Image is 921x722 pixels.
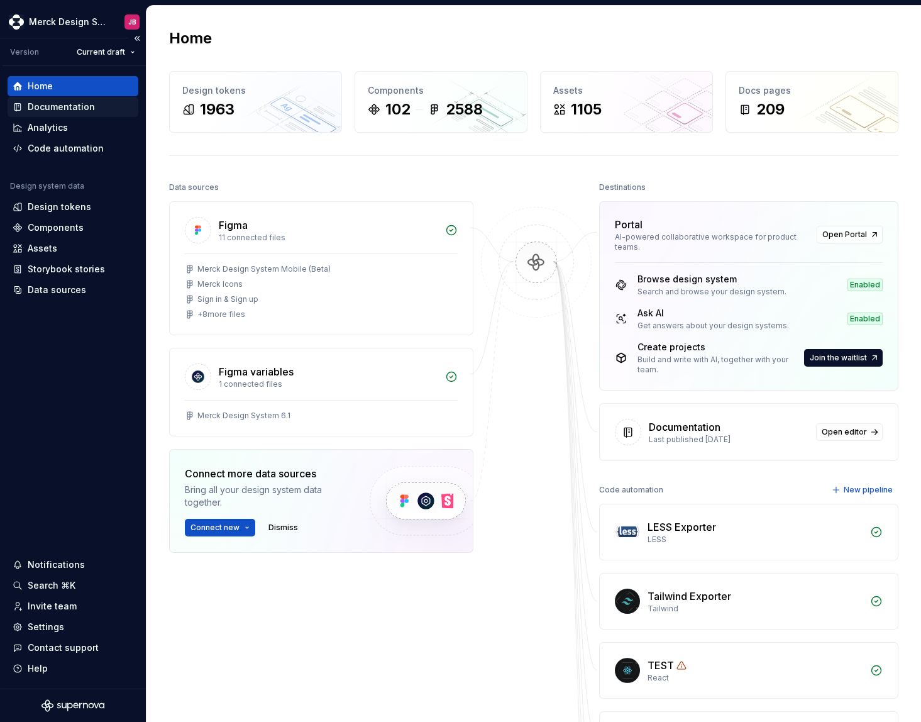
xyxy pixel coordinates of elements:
div: Enabled [847,313,883,325]
div: Merck Design System [29,16,109,28]
div: Code automation [28,142,104,155]
div: Docs pages [739,84,885,97]
div: Documentation [649,419,720,435]
div: Merck Icons [197,279,243,289]
div: Version [10,47,39,57]
div: Design system data [10,181,84,191]
button: New pipeline [828,481,898,499]
div: 2588 [446,99,483,119]
div: Assets [553,84,700,97]
button: Connect new [185,519,255,536]
a: Components1022588 [355,71,527,133]
div: Bring all your design system data together. [185,484,348,509]
a: Components [8,218,138,238]
a: Open editor [816,423,883,441]
span: Connect new [190,523,240,533]
button: Current draft [71,43,141,61]
div: LESS Exporter [648,519,716,535]
div: Merck Design System 6.1 [197,411,290,421]
button: Contact support [8,638,138,658]
button: Dismiss [263,519,304,536]
div: Portal [615,217,642,232]
div: Notifications [28,558,85,571]
div: Components [28,221,84,234]
div: Merck Design System Mobile (Beta) [197,264,331,274]
div: 102 [385,99,411,119]
div: Last published [DATE] [649,435,808,445]
img: 317a9594-9ec3-41ad-b59a-e557b98ff41d.png [9,14,24,30]
div: Code automation [599,481,663,499]
div: 1105 [571,99,602,119]
div: Design tokens [182,84,329,97]
div: Data sources [28,284,86,296]
div: Design tokens [28,201,91,213]
div: Enabled [847,279,883,291]
button: Merck Design SystemJB [3,8,143,35]
div: Settings [28,621,64,633]
div: 209 [756,99,785,119]
button: Help [8,658,138,679]
a: Docs pages209 [725,71,898,133]
button: Collapse sidebar [128,30,146,47]
div: Search and browse your design system. [637,287,786,297]
span: Dismiss [268,523,298,533]
span: Current draft [77,47,125,57]
span: Open editor [822,427,867,437]
div: Sign in & Sign up [197,294,258,304]
div: Home [28,80,53,92]
div: Analytics [28,121,68,134]
div: Search ⌘K [28,579,75,592]
div: Assets [28,242,57,255]
div: LESS [648,535,863,545]
a: Assets [8,238,138,258]
div: React [648,673,863,683]
span: Join the waitlist [810,353,867,363]
div: Contact support [28,641,99,654]
a: Design tokens1963 [169,71,342,133]
a: Home [8,76,138,96]
div: Tailwind Exporter [648,589,731,604]
span: Open Portal [822,230,867,240]
a: Code automation [8,138,138,158]
svg: Supernova Logo [41,699,104,712]
a: Figma variables1 connected filesMerck Design System 6.1 [169,348,473,436]
h2: Home [169,28,212,48]
a: Assets1105 [540,71,713,133]
a: Design tokens [8,197,138,217]
a: Invite team [8,596,138,616]
a: Documentation [8,97,138,117]
div: Data sources [169,179,219,196]
div: 11 connected files [219,233,438,243]
div: Figma variables [219,364,294,379]
button: Notifications [8,555,138,575]
div: 1963 [200,99,234,119]
span: New pipeline [844,485,893,495]
a: Storybook stories [8,259,138,279]
div: TEST [648,658,674,673]
a: Analytics [8,118,138,138]
button: Search ⌘K [8,575,138,596]
button: Join the waitlist [804,349,883,367]
div: Components [368,84,514,97]
div: 1 connected files [219,379,438,389]
div: JB [128,17,136,27]
a: Figma11 connected filesMerck Design System Mobile (Beta)Merck IconsSign in & Sign up+8more files [169,201,473,335]
div: Create projects [637,341,802,353]
div: Documentation [28,101,95,113]
div: + 8 more files [197,309,245,319]
div: Build and write with AI, together with your team. [637,355,802,375]
a: Open Portal [817,226,883,243]
div: Ask AI [637,307,789,319]
div: Help [28,662,48,675]
div: Connect more data sources [185,466,348,481]
div: Destinations [599,179,646,196]
div: Figma [219,218,248,233]
div: Invite team [28,600,77,613]
div: Browse design system [637,273,786,286]
div: Tailwind [648,604,863,614]
div: Get answers about your design systems. [637,321,789,331]
div: AI-powered collaborative workspace for product teams. [615,232,809,252]
a: Data sources [8,280,138,300]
